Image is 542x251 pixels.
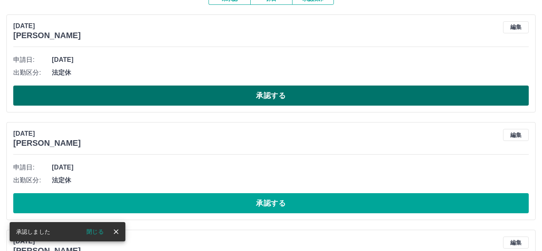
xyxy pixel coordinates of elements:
[13,55,52,65] span: 申請日:
[13,86,529,106] button: 承認する
[13,237,81,246] p: [DATE]
[16,224,50,239] div: 承認しました
[80,226,110,238] button: 閉じる
[52,55,529,65] span: [DATE]
[503,237,529,249] button: 編集
[503,129,529,141] button: 編集
[13,193,529,213] button: 承認する
[13,31,81,40] h3: [PERSON_NAME]
[52,68,529,78] span: 法定休
[110,226,122,238] button: close
[52,175,529,185] span: 法定休
[52,163,529,172] span: [DATE]
[13,175,52,185] span: 出勤区分:
[503,21,529,33] button: 編集
[13,163,52,172] span: 申請日:
[13,129,81,139] p: [DATE]
[13,21,81,31] p: [DATE]
[13,139,81,148] h3: [PERSON_NAME]
[13,68,52,78] span: 出勤区分:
